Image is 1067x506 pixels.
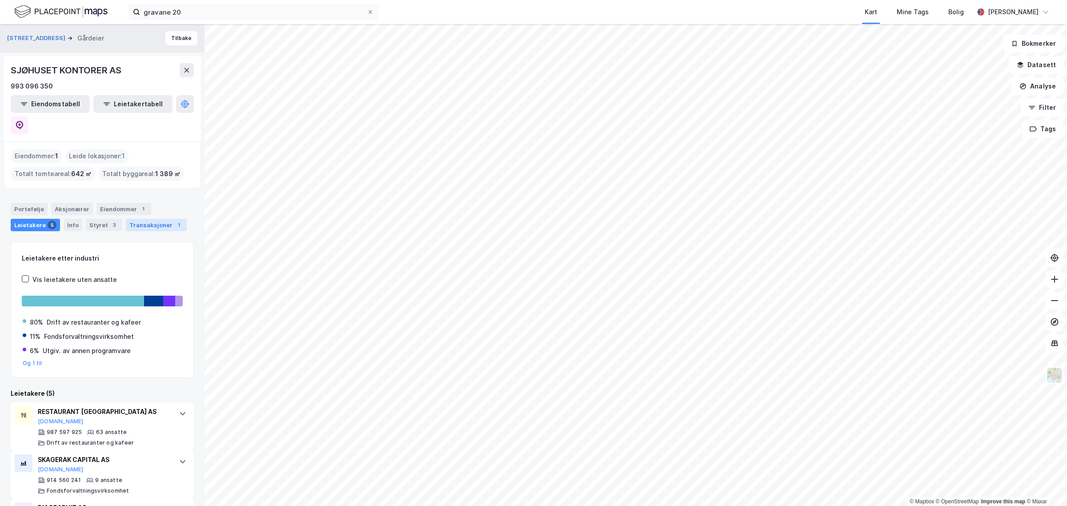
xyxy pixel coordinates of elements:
a: Mapbox [910,498,934,505]
div: 63 ansatte [96,429,127,436]
div: Totalt byggareal : [99,167,184,181]
div: Aksjonærer [51,203,93,215]
div: Mine Tags [897,7,929,17]
div: Leietakere [11,219,60,231]
span: 1 [55,151,58,161]
button: [DOMAIN_NAME] [38,466,84,473]
div: Drift av restauranter og kafeer [47,439,134,446]
img: logo.f888ab2527a4732fd821a326f86c7f29.svg [14,4,108,20]
button: Tags [1022,120,1063,138]
button: Og 1 til [23,360,42,367]
div: Kontrollprogram for chat [1023,463,1067,506]
img: Z [1046,367,1063,384]
input: Søk på adresse, matrikkel, gårdeiere, leietakere eller personer [140,5,367,19]
a: OpenStreetMap [936,498,979,505]
span: 1 389 ㎡ [155,169,181,179]
span: 642 ㎡ [71,169,92,179]
div: Info [64,219,82,231]
button: [STREET_ADDRESS] [7,34,67,43]
div: 6% [30,345,39,356]
div: 5 [48,221,56,229]
div: Utgiv. av annen programvare [43,345,131,356]
button: Bokmerker [1003,35,1063,52]
div: Drift av restauranter og kafeer [47,317,141,328]
button: Analyse [1012,77,1063,95]
div: SKAGERAK CAPITAL AS [38,454,170,465]
div: 1 [139,205,148,213]
button: Leietakertabell [93,95,172,113]
div: RESTAURANT [GEOGRAPHIC_DATA] AS [38,406,170,417]
div: 914 560 241 [47,477,81,484]
div: Portefølje [11,203,48,215]
span: 1 [122,151,125,161]
div: Styret [86,219,122,231]
div: Fondsforvaltningsvirksomhet [44,331,134,342]
button: Filter [1021,99,1063,116]
div: SJØHUSET KONTORER AS [11,63,123,77]
div: Eiendommer [96,203,151,215]
iframe: Chat Widget [1023,463,1067,506]
div: Leietakere (5) [11,388,194,399]
div: Gårdeier [77,33,104,44]
div: Kart [865,7,877,17]
button: Datasett [1009,56,1063,74]
div: 987 597 925 [47,429,82,436]
div: Leide lokasjoner : [65,149,128,163]
div: [PERSON_NAME] [988,7,1039,17]
div: 993 096 350 [11,81,53,92]
a: Improve this map [981,498,1025,505]
button: Eiendomstabell [11,95,90,113]
div: 11% [30,331,40,342]
div: Transaksjoner [126,219,187,231]
div: Leietakere etter industri [22,253,183,264]
button: Tilbake [165,31,197,45]
div: 9 ansatte [95,477,122,484]
div: Vis leietakere uten ansatte [32,274,117,285]
div: Totalt tomteareal : [11,167,95,181]
div: 1 [174,221,183,229]
div: 3 [110,221,119,229]
button: [DOMAIN_NAME] [38,418,84,425]
div: Bolig [948,7,964,17]
div: Eiendommer : [11,149,62,163]
div: 80% [30,317,43,328]
div: Fondsforvaltningsvirksomhet [47,487,129,494]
